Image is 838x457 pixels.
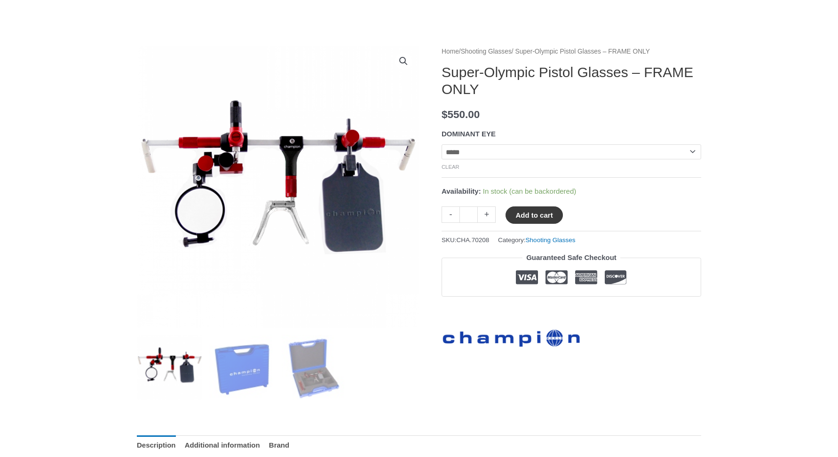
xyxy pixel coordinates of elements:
iframe: Customer reviews powered by Trustpilot [442,304,701,315]
span: In stock (can be backordered) [483,187,576,195]
img: Super-Olympic Pistol Glasses [137,46,419,328]
a: Description [137,435,176,456]
a: - [442,206,459,223]
a: Additional information [185,435,260,456]
img: Super-Olympic Pistol Glasses - FRAME ONLY - Image 2 [209,335,275,400]
a: Home [442,48,459,55]
input: Product quantity [459,206,478,223]
img: Super-Olympic Pistol Glasses [137,335,202,400]
legend: Guaranteed Safe Checkout [522,251,620,264]
bdi: 550.00 [442,109,480,120]
span: Category: [498,234,575,246]
nav: Breadcrumb [442,46,701,58]
a: Champion [442,322,583,349]
a: Clear options [442,164,459,170]
a: View full-screen image gallery [395,53,412,70]
button: Add to cart [506,206,562,224]
span: Availability: [442,187,481,195]
span: CHA.70208 [457,236,490,244]
img: Super-Olympic Pistol Glasses - FRAME ONLY - Image 3 [282,335,347,400]
label: DOMINANT EYE [442,130,496,138]
a: + [478,206,496,223]
a: Brand [269,435,289,456]
h1: Super-Olympic Pistol Glasses – FRAME ONLY [442,64,701,98]
span: SKU: [442,234,489,246]
a: Shooting Glasses [526,236,576,244]
a: Shooting Glasses [461,48,512,55]
span: $ [442,109,448,120]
